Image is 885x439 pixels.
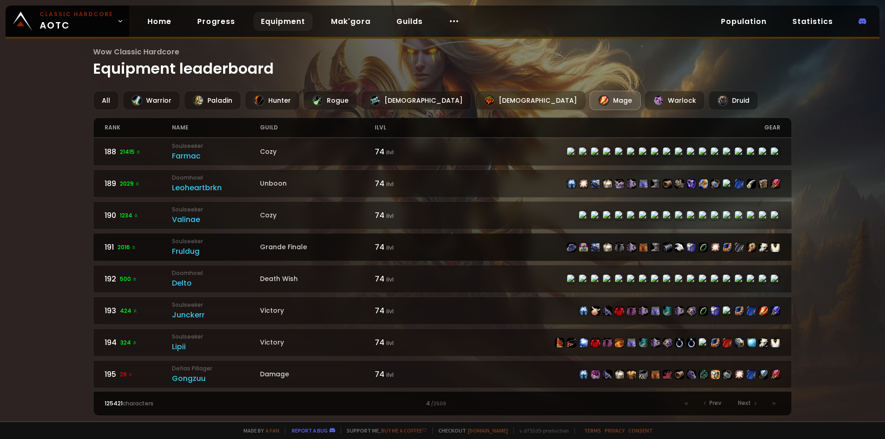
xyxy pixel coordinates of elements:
a: Home [140,12,179,31]
small: Doomhowl [172,269,260,277]
img: item-11662 [627,179,636,188]
img: item-18814 [567,338,576,347]
span: v. d752d5 - production [513,427,569,434]
img: item-13968 [735,370,744,379]
img: item-12930 [723,243,732,252]
div: Cozy [260,211,375,220]
img: item-12545 [711,306,720,316]
div: 74 [375,369,442,380]
img: item-22501 [687,370,696,379]
img: item-16798 [615,179,624,188]
a: 194324 SoulseekerLipiiVictory74 ilvlitem-19375item-18814item-16917item-10055item-14152item-19136i... [93,328,792,357]
span: Support me, [341,427,427,434]
img: item-13938 [759,338,768,347]
div: Farmac [172,150,260,162]
a: Equipment [254,12,313,31]
small: / 2509 [431,400,446,408]
img: item-16799 [675,306,684,316]
img: item-11904 [747,338,756,347]
div: 74 [375,210,442,221]
span: AOTC [40,10,113,32]
img: item-19950 [711,179,720,188]
img: item-14629 [663,243,672,252]
img: item-11782 [591,243,600,252]
img: item-17103 [735,338,744,347]
small: Defias Pillager [172,364,260,373]
img: item-7514 [771,306,780,316]
img: item-19876 [591,370,600,379]
img: item-19370 [603,306,612,316]
div: Junckerr [172,309,260,321]
img: item-6096 [615,370,624,379]
img: item-6096 [603,243,612,252]
span: 424 [120,307,138,315]
div: gear [442,118,780,137]
div: 193 [105,305,172,316]
div: Unboon [260,179,375,188]
img: item-16796 [651,306,660,316]
span: 29 [120,370,133,379]
a: Progress [190,12,242,31]
img: item-13001 [699,243,708,252]
div: Mage [590,91,641,110]
img: item-13870 [675,179,684,188]
a: Classic HardcoreAOTC [6,6,129,37]
img: item-18693 [675,243,684,252]
span: 324 [120,339,137,347]
span: 1234 [120,211,139,220]
div: 189 [105,178,172,189]
img: item-10055 [615,306,624,316]
img: item-16797 [591,179,600,188]
span: Made by [238,427,279,434]
div: Hunter [245,91,300,110]
img: item-11662 [627,243,636,252]
img: item-14152 [603,338,612,347]
a: Population [714,12,774,31]
img: item-19927 [771,370,780,379]
div: Paladin [184,91,241,110]
img: item-16915 [627,338,636,347]
span: 2016 [118,243,136,252]
div: 191 [105,241,172,253]
span: Prev [709,399,721,407]
a: Statistics [785,12,840,31]
small: Classic Hardcore [40,10,113,18]
a: 193424 SoulseekerJunckerrVictory74 ilvlitem-16914item-17109item-19370item-10055item-14152item-116... [93,297,792,325]
img: item-19375 [555,338,564,347]
img: item-18543 [711,370,720,379]
img: item-18878 [747,179,756,188]
a: 1901234 SoulseekerValinaeCozy74 ilvlitem-16914item-21504item-16917item-6096item-16916item-16818it... [93,201,792,229]
span: Checkout [432,427,508,434]
div: 192 [105,273,172,285]
div: All [93,91,119,110]
img: item-19147 [699,179,708,188]
img: item-19438 [639,338,648,347]
img: item-19438 [663,306,672,316]
img: item-11662 [639,306,648,316]
div: 194 [105,337,172,348]
img: item-7722 [579,243,588,252]
div: Grande Finale [260,242,375,252]
img: item-22711 [735,179,744,188]
small: Soulseeker [172,205,260,214]
div: 74 [375,241,442,253]
img: item-19356 [759,370,768,379]
img: item-10055 [591,338,600,347]
span: Wow Classic Hardcore [93,46,792,58]
div: rank [105,118,172,137]
span: 2029 [120,180,140,188]
div: 74 [375,305,442,316]
img: item-942 [687,338,696,347]
a: 18821415 SoulseekerFarmacCozy74 ilvlitem-19375item-18814item-18681item-4335item-14152item-22730it... [93,138,792,166]
small: Soulseeker [172,333,260,341]
img: item-11822 [651,179,660,188]
div: Damage [260,369,375,379]
div: 74 [375,273,442,285]
small: ilvl [386,339,394,347]
small: ilvl [386,148,394,156]
img: item-22503 [675,370,684,379]
img: item-13968 [711,243,720,252]
a: Privacy [605,427,625,434]
a: 1892029 DoomhowlLeoheartbrknUnboon74 ilvlitem-16914item-12103item-16797item-6096item-16798item-11... [93,170,792,198]
div: 4 [273,399,611,408]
